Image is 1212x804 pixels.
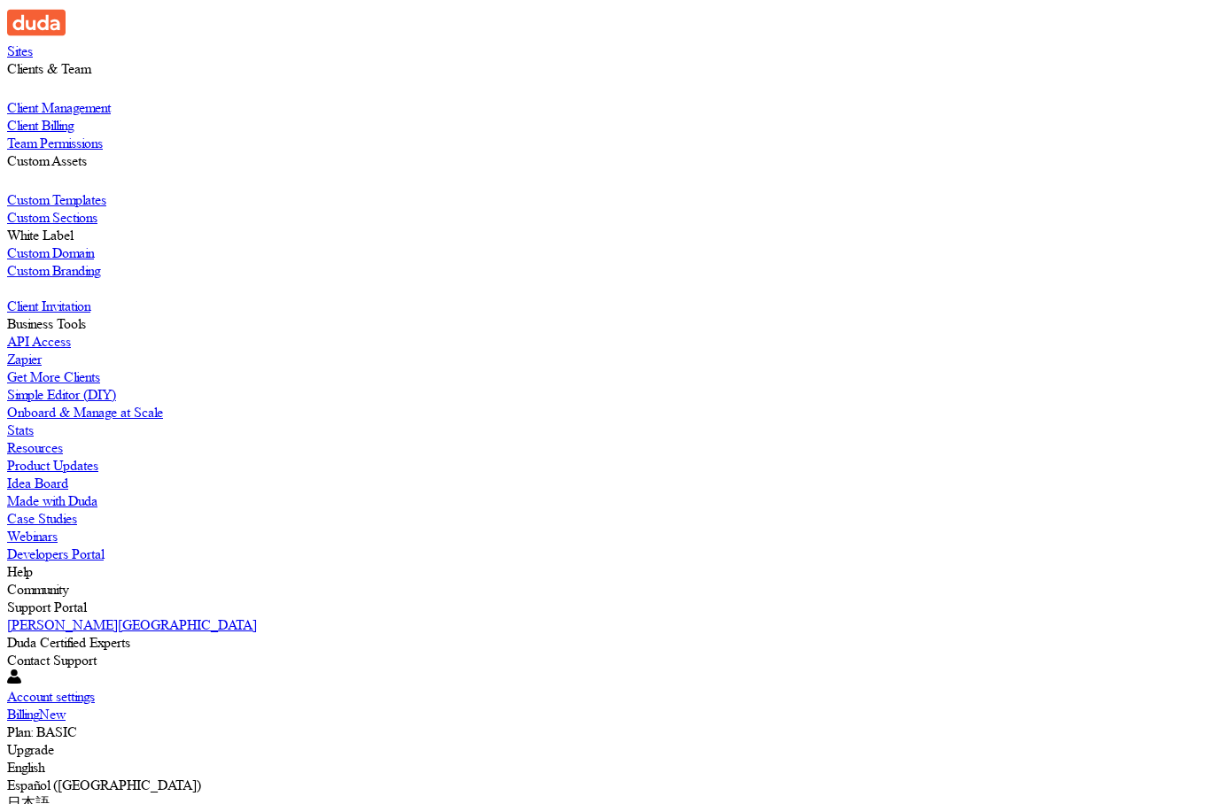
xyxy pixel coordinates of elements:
[7,706,66,723] a: BillingNew
[7,43,33,59] label: Sites
[7,262,100,279] label: Custom Branding
[7,404,163,421] label: Onboard & Manage at Scale
[39,706,66,723] span: New
[7,492,97,509] label: Made with Duda
[7,475,68,491] label: Idea Board
[7,706,39,723] label: Billing
[7,581,68,598] label: Community
[7,421,34,438] label: Stats
[7,152,87,169] label: Custom Assets
[7,528,58,545] label: Webinars
[7,333,71,350] label: API Access
[7,741,1205,759] div: Upgrade
[7,135,103,151] label: Team Permissions
[7,99,111,116] label: Client Management
[7,599,86,615] label: Support Portal
[7,616,257,633] label: [PERSON_NAME][GEOGRAPHIC_DATA]
[7,117,74,134] label: Client Billing
[7,723,77,740] label: Plan: BASIC
[7,510,77,527] label: Case Studies
[7,457,98,474] label: Product Updates
[7,60,90,77] label: Clients & Team
[7,545,104,562] label: Developers Portal
[7,244,94,261] label: Custom Domain
[7,652,97,669] label: Contact Support
[7,191,106,208] label: Custom Templates
[7,351,42,367] label: Zapier
[7,777,1205,794] div: Español ([GEOGRAPHIC_DATA])
[7,688,95,705] label: Account settings
[7,209,97,226] label: Custom Sections
[7,634,130,651] label: Duda Certified Experts
[7,439,63,456] label: Resources
[7,439,1205,457] a: Resources
[7,315,86,332] label: Business Tools
[7,368,100,385] label: Get More Clients
[7,227,73,244] label: White Label
[7,386,116,403] label: Simple Editor (DIY)
[7,298,90,314] label: Client Invitation
[7,563,33,580] label: Help
[7,759,44,776] label: English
